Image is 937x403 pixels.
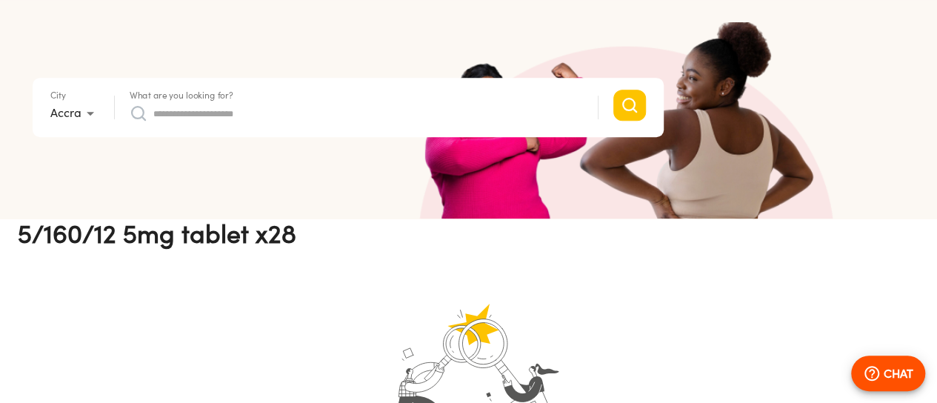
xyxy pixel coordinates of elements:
[50,101,99,125] div: Accra
[613,90,646,121] button: Search
[130,91,233,100] label: What are you looking for?
[851,356,925,391] button: CHAT
[884,364,913,382] p: CHAT
[50,91,66,100] label: City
